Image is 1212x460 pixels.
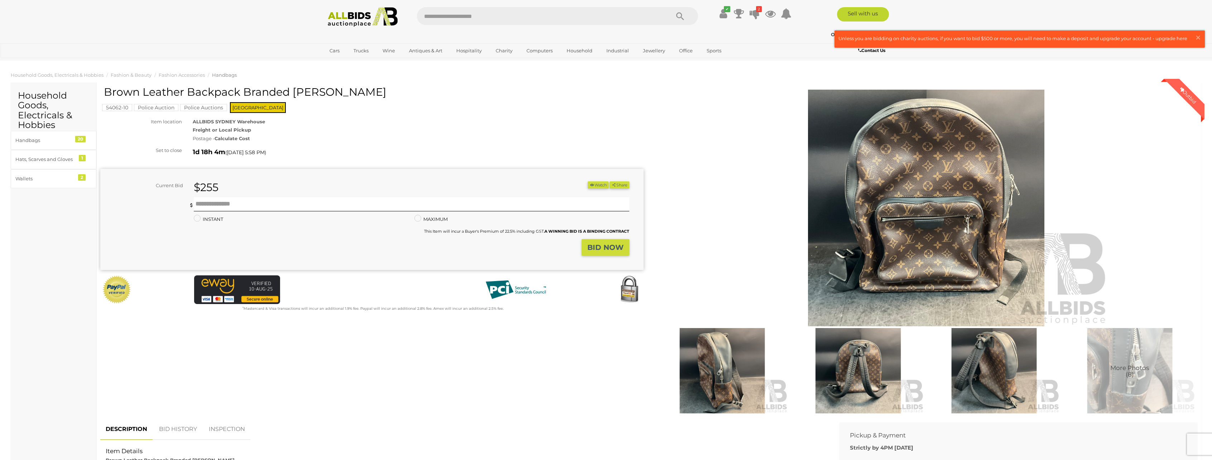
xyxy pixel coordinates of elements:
a: More Photos(8) [1064,328,1196,413]
b: A WINNING BID IS A BINDING CONTRACT [544,229,629,234]
a: Antiques & Art [404,45,447,57]
a: Charity [491,45,517,57]
h1: Brown Leather Backpack Branded [PERSON_NAME] [104,86,642,98]
img: Brown Leather Backpack Branded Louis Vuitton [1064,328,1196,413]
mark: Police Auctions [180,104,227,111]
span: ( ) [225,150,266,155]
mark: Police Auction [134,104,178,111]
a: Police Auctions [180,105,227,110]
a: Fashion & Beauty [111,72,151,78]
img: Secured by Rapid SSL [615,275,644,304]
a: Handbags [212,72,237,78]
div: 1 [79,155,86,161]
span: More Photos (8) [1110,365,1149,378]
a: Computers [522,45,557,57]
label: MAXIMUM [414,215,448,223]
strong: Oreojackson [831,32,866,37]
a: Office [674,45,697,57]
small: This Item will incur a Buyer's Premium of 22.5% including GST. [424,229,629,234]
img: Allbids.com.au [324,7,401,27]
span: [GEOGRAPHIC_DATA] [230,102,286,113]
div: Handbags [15,136,74,144]
strong: Freight or Local Pickup [193,127,251,133]
b: Strictly by 4PM [DATE] [850,444,913,451]
a: Trucks [349,45,373,57]
a: Police Auction [134,105,178,110]
i: 2 [756,6,762,12]
img: eWAY Payment Gateway [194,275,280,304]
span: × [1195,30,1201,44]
a: Wallets 2 [11,169,96,188]
strong: BID NOW [587,243,624,252]
button: Share [610,181,629,189]
li: Watch this item [588,181,609,189]
img: Brown Leather Backpack Branded Louis Vuitton [792,328,924,413]
label: INSTANT [194,215,223,223]
a: Handbags 20 [11,131,96,150]
a: Sports [702,45,726,57]
a: Cars [325,45,344,57]
button: Watch [588,181,609,189]
div: Wallets [15,175,74,183]
h2: Item Details [106,448,823,455]
div: Hats, Scarves and Gloves [15,155,74,163]
div: Item location [95,118,187,126]
img: Brown Leather Backpack Branded Louis Vuitton [743,90,1110,326]
a: Fashion Accessories [159,72,205,78]
div: Postage - [193,134,644,143]
small: Mastercard & Visa transactions will incur an additional 1.9% fee. Paypal will incur an additional... [242,306,504,311]
img: Brown Leather Backpack Branded Louis Vuitton [656,328,788,413]
a: Sell with us [837,7,889,22]
button: Search [662,7,698,25]
span: [DATE] 5:58 PM [227,149,265,156]
img: PCI DSS compliant [480,275,552,304]
a: Oreojackson [831,32,867,37]
a: Wine [378,45,400,57]
mark: 54062-10 [102,104,132,111]
i: ✔ [724,6,730,12]
div: 20 [75,136,86,142]
strong: ALLBIDS SYDNEY Warehouse [193,119,265,124]
img: Brown Leather Backpack Branded Louis Vuitton [928,328,1060,413]
a: 54062-10 [102,105,132,110]
a: Jewellery [638,45,670,57]
a: Contact Us [858,47,887,54]
a: [GEOGRAPHIC_DATA] [325,57,385,68]
div: Set to close [95,146,187,155]
a: BID HISTORY [154,419,202,440]
strong: Calculate Cost [215,136,250,141]
a: Household Goods, Electricals & Hobbies [11,72,104,78]
a: 2 [749,7,760,20]
div: Outbid [1172,79,1204,112]
b: Contact Us [858,48,885,53]
a: Hospitality [452,45,486,57]
div: Current Bid [100,181,188,190]
div: 2 [78,174,86,181]
a: ✔ [718,7,728,20]
a: DESCRIPTION [100,419,153,440]
a: INSPECTION [203,419,250,440]
img: Official PayPal Seal [102,275,131,304]
h2: Pickup & Payment [850,432,1176,439]
strong: $255 [194,181,218,194]
h2: Household Goods, Electricals & Hobbies [18,91,89,130]
strong: 1d 18h 4m [193,148,225,156]
a: Industrial [602,45,634,57]
a: Hats, Scarves and Gloves 1 [11,150,96,169]
button: BID NOW [582,239,629,256]
a: Household [562,45,597,57]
